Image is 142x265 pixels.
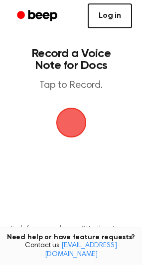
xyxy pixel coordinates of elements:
h1: Record a Voice Note for Docs [18,48,124,71]
p: Tired of copying and pasting? Use the extension to automatically insert your recordings. [8,225,134,240]
a: Beep [10,6,66,26]
a: Log in [88,3,132,28]
a: [EMAIL_ADDRESS][DOMAIN_NAME] [45,242,117,258]
span: Contact us [6,242,136,259]
p: Tap to Record. [18,79,124,92]
img: Beep Logo [56,108,86,137]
